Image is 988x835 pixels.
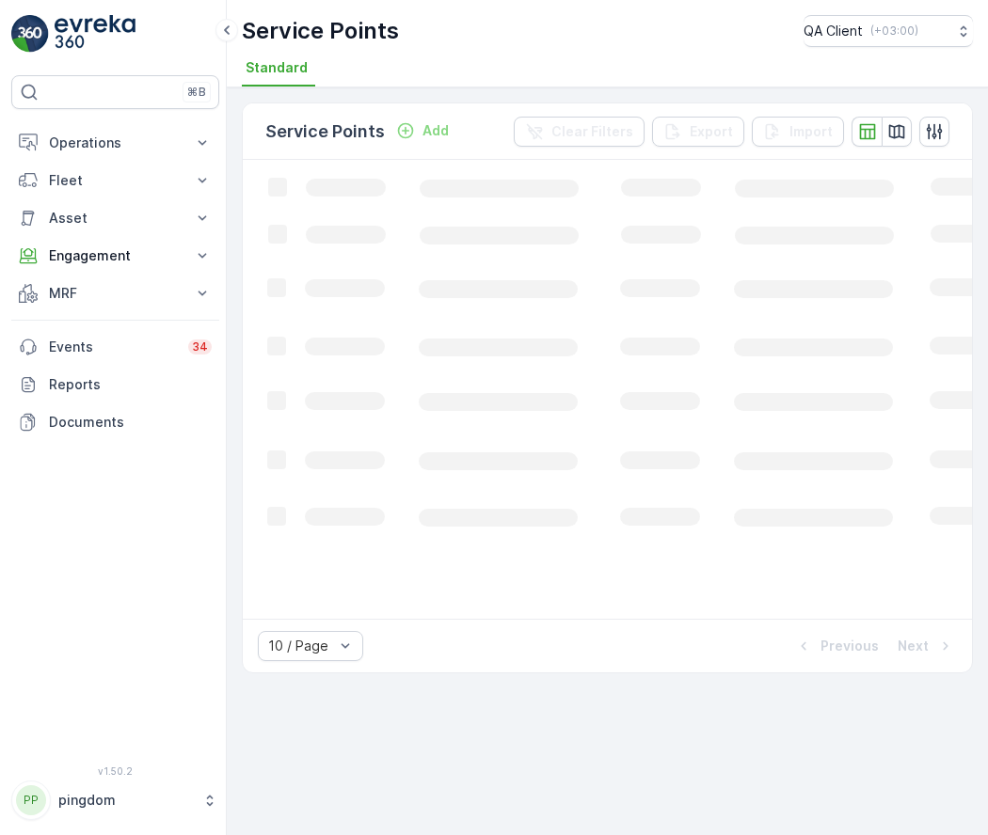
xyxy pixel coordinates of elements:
button: Export [652,117,744,147]
img: logo [11,15,49,53]
button: Clear Filters [514,117,645,147]
button: MRF [11,275,219,312]
p: Service Points [242,16,399,46]
p: Operations [49,134,182,152]
button: Fleet [11,162,219,199]
p: Import [789,122,833,141]
button: Previous [792,635,881,657]
p: Next [898,637,929,655]
p: Previous [821,637,879,655]
p: QA Client [804,22,863,40]
p: Events [49,338,177,356]
p: Fleet [49,171,182,190]
img: logo_light-DOdMpM7g.png [55,15,135,53]
p: Reports [49,375,212,394]
button: Engagement [11,237,219,275]
p: Asset [49,209,182,228]
a: Events34 [11,328,219,366]
button: QA Client(+03:00) [804,15,973,47]
a: Documents [11,403,219,441]
p: Engagement [49,246,182,265]
p: pingdom [58,791,193,810]
p: ( +03:00 ) [870,24,918,39]
button: PPpingdom [11,780,219,820]
span: Standard [246,58,308,77]
button: Add [389,119,456,142]
span: v 1.50.2 [11,765,219,777]
button: Import [752,117,844,147]
p: Service Points [265,118,385,145]
button: Operations [11,124,219,162]
p: ⌘B [187,85,206,100]
a: Reports [11,366,219,403]
p: Export [690,122,733,141]
button: Asset [11,199,219,237]
div: PP [16,785,46,815]
p: 34 [192,339,208,354]
p: Documents [49,413,212,432]
p: MRF [49,284,182,303]
button: Next [896,635,957,657]
p: Add [422,121,449,140]
p: Clear Filters [551,122,633,141]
